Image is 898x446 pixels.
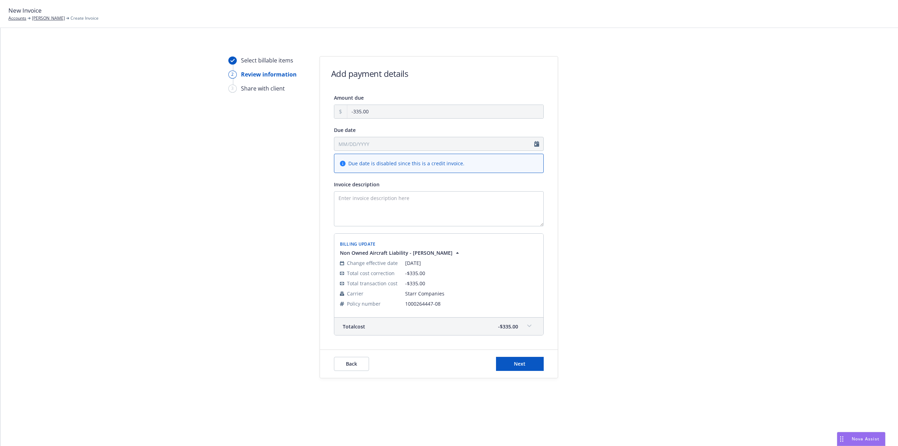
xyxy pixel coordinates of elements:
span: Due date [334,127,356,133]
span: Due date is disabled since this is a credit invoice. [348,160,464,167]
span: Total cost correction [347,269,395,277]
span: Back [346,360,357,367]
span: New Invoice [8,6,42,15]
span: -$335.00 [405,280,425,287]
span: Create Invoice [71,15,99,21]
span: -$335.00 [405,270,425,277]
span: 1000264447-08 [405,300,538,307]
button: Back [334,357,369,371]
span: Amount due [334,94,364,101]
span: Non Owned Aircraft Liability - [PERSON_NAME] [340,249,453,257]
span: -$335.00 [498,323,518,330]
span: Total transaction cost [347,280,397,287]
input: MM/DD/YYYY [334,137,544,151]
span: Billing Update [340,241,376,247]
span: Policy number [347,300,381,307]
button: Nova Assist [837,432,885,446]
div: Totalcost-$335.00 [334,318,543,335]
span: Next [514,360,525,367]
div: Drag to move [837,432,846,446]
a: Accounts [8,15,26,21]
a: [PERSON_NAME] [32,15,65,21]
span: Nova Assist [852,436,879,442]
span: Starr Companies [405,290,538,297]
button: Next [496,357,544,371]
div: Select billable items [241,56,293,65]
span: Carrier [347,290,363,297]
textarea: Enter invoice description here [334,191,544,226]
div: 3 [228,85,237,93]
div: 2 [228,71,237,79]
span: Change effective date [347,259,398,267]
div: Review information [241,70,297,79]
span: [DATE] [405,259,538,267]
div: Share with client [241,84,285,93]
h1: Add payment details [331,68,408,79]
input: 0.00 [347,105,543,118]
span: Total cost [343,323,365,330]
span: Invoice description [334,181,380,188]
button: Non Owned Aircraft Liability - [PERSON_NAME] [340,249,461,257]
